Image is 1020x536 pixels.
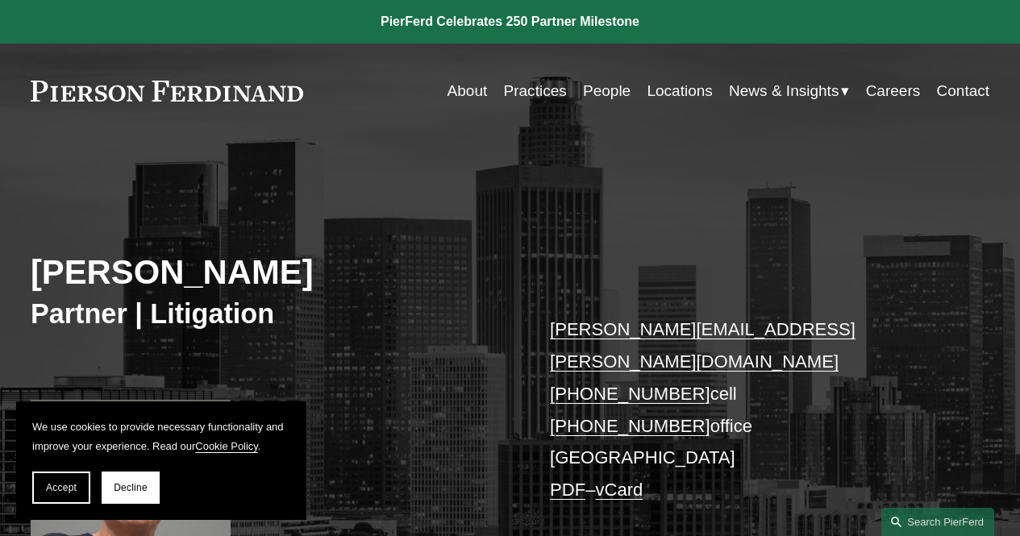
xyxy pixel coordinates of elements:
section: Cookie banner [16,401,306,520]
a: [PHONE_NUMBER] [550,384,710,404]
a: PDF [550,480,585,500]
a: Locations [647,76,712,106]
a: [PERSON_NAME][EMAIL_ADDRESS][PERSON_NAME][DOMAIN_NAME] [550,319,856,372]
a: People [583,76,631,106]
button: Accept [32,472,90,504]
a: Careers [866,76,921,106]
p: cell office [GEOGRAPHIC_DATA] – [550,314,949,505]
a: Practices [504,76,567,106]
a: Contact [937,76,990,106]
button: Decline [102,472,160,504]
a: Search this site [881,508,994,536]
a: [PHONE_NUMBER] [550,416,710,436]
span: Decline [114,482,148,493]
h3: Partner | Litigation [31,297,510,330]
a: About [448,76,488,106]
a: vCard [595,480,643,500]
h2: [PERSON_NAME] [31,252,510,293]
span: Accept [46,482,77,493]
p: We use cookies to provide necessary functionality and improve your experience. Read our . [32,418,290,455]
span: News & Insights [729,77,839,105]
a: folder dropdown [729,76,849,106]
a: Cookie Policy [195,440,258,452]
